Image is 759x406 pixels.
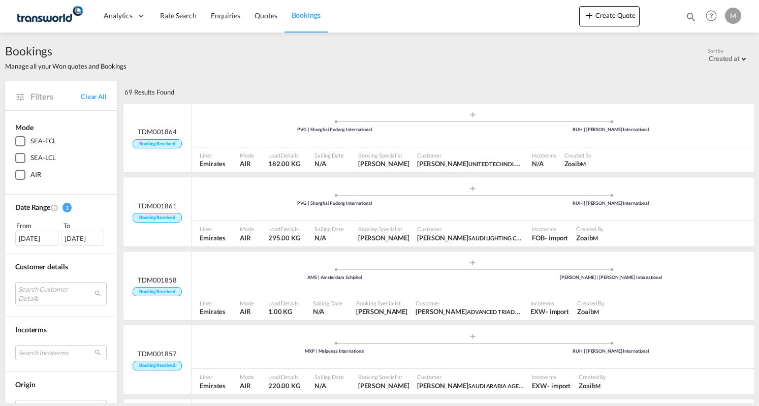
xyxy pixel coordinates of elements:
span: Sailing Date [314,373,344,381]
span: Booking Specialist [358,151,409,159]
span: N/A [314,381,344,390]
span: Load Details [268,151,300,159]
span: AIR [240,233,254,242]
div: From [15,221,60,231]
span: Emirates [200,381,226,390]
span: 182.00 KG [268,160,300,168]
span: Bookings [292,11,321,19]
span: Sailing Date [313,299,342,307]
span: Zoaib M [577,307,605,316]
span: ASHIK ASHIK ADVANCED TRIAD TURBINE SERVICES CO. LTD. [416,307,522,316]
span: Booking Specialist [356,299,407,307]
span: M [581,161,586,167]
div: EXW [532,381,547,390]
span: Incoterms [532,151,556,159]
span: Created By [576,225,604,233]
span: Booking Received [133,361,181,370]
span: Customer details [15,262,68,271]
span: Load Details [268,299,299,307]
md-icon: icon-plus 400-fg [583,9,595,21]
span: Created By [579,373,606,381]
span: Mohammed Shahil [356,307,407,316]
span: Zoaib M [564,159,592,168]
div: M [725,8,741,24]
span: Customer [416,299,522,307]
span: M [594,308,599,315]
span: Incoterms [530,299,569,307]
span: Date Range [15,203,50,211]
span: Booking Specialist [358,373,409,381]
span: Emirates [200,307,226,316]
div: SEA-LCL [30,153,56,163]
span: Mode [240,373,254,381]
span: N/A [314,233,344,242]
md-checkbox: SEA-FCL [15,136,107,146]
span: Quotes [255,11,277,20]
span: Zoaib M [579,381,606,390]
span: TDM001857 [138,349,177,358]
md-icon: assets/icons/custom/roll-o-plane.svg [467,334,479,339]
span: Incoterms [532,225,568,233]
span: Customer [417,151,524,159]
span: Mode [240,151,254,159]
span: Emirates [200,233,226,242]
md-icon: icon-magnify [685,11,697,22]
span: 295.00 KG [268,234,300,242]
span: Analytics [104,11,133,21]
span: Zoaib M [576,233,604,242]
span: From To [DATE][DATE] [15,221,107,246]
span: Sailing Date [314,151,344,159]
span: M [593,235,598,241]
span: Booking Specialist [358,225,409,233]
span: UNITED TECHNOLOGY OF ELECTRIC SUBSTATIONS & SWITCHGEARS CO [468,160,652,168]
span: Customer [417,225,524,233]
span: Bookings [5,43,126,59]
span: SAUDI LIGHTING COMPANY [468,234,540,242]
span: Help [703,7,720,24]
div: TDM001861 Booking Received assets/icons/custom/ship-fill.svgassets/icons/custom/roll-o-plane.svgP... [123,177,754,246]
span: Manage all your Won quotes and Bookings [5,61,126,71]
span: Incoterms [532,373,571,381]
iframe: Chat [8,353,43,391]
div: icon-magnify [685,11,697,26]
div: [DATE] [61,231,104,246]
span: Enquiries [211,11,240,20]
div: TDM001857 Booking Received assets/icons/custom/ship-fill.svgassets/icons/custom/roll-o-plane.svgP... [123,325,754,394]
div: [PERSON_NAME] | [PERSON_NAME] International [473,274,749,281]
span: AIR [240,307,254,316]
div: - import [547,381,571,390]
span: Mohammed Shahil [358,159,409,168]
span: 220.00 KG [268,382,300,390]
span: EXW import [532,381,571,390]
div: RUH | [PERSON_NAME] International [473,200,749,207]
div: EXW [530,307,546,316]
div: TDM001864 Booking Received assets/icons/custom/ship-fill.svgassets/icons/custom/roll-o-plane.svgP... [123,104,754,173]
span: Created By [564,151,592,159]
span: Sort by [708,47,723,54]
span: ADVANCED TRIAD TURBINE SERVICES CO. LTD. [467,307,586,316]
span: AIR [240,159,254,168]
md-icon: Created On [50,204,58,212]
div: AMS | Amsterdam Schiphol [197,274,473,281]
div: RUH | [PERSON_NAME] International [473,348,749,355]
span: Customer [417,373,524,381]
md-icon: assets/icons/custom/roll-o-plane.svg [467,186,479,191]
span: M [595,383,600,389]
span: TDM001864 [138,127,177,136]
div: - import [545,233,568,242]
md-checkbox: AIR [15,170,107,180]
span: AIR [240,381,254,390]
span: Mohammed Shahil [358,381,409,390]
span: Sailing Date [314,225,344,233]
span: TDM001858 [138,275,177,285]
img: 1a84b2306ded11f09c1219774cd0a0fe.png [15,5,84,27]
md-checkbox: SEA-LCL [15,153,107,163]
div: N/A [532,159,544,168]
div: RUH | [PERSON_NAME] International [473,127,749,133]
span: Mode [240,299,254,307]
span: Rate Search [160,11,197,20]
div: FOB [532,233,545,242]
div: [DATE] [15,231,58,246]
button: icon-plus 400-fgCreate Quote [579,6,640,26]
